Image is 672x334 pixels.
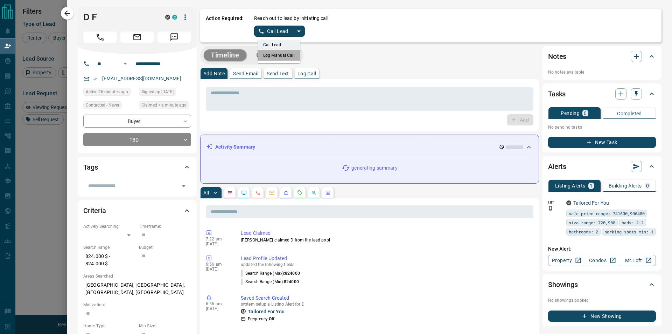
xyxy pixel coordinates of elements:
div: Tasks [548,86,656,102]
button: Campaigns [249,49,300,61]
p: updated the following fields: [241,262,531,267]
div: Showings [548,276,656,293]
p: generating summary [351,164,397,172]
p: Listing Alerts [555,183,586,188]
h2: Tags [83,162,98,173]
p: Log Call [297,71,316,76]
p: [DATE] [206,241,230,246]
svg: Agent Actions [325,190,331,196]
p: Timeframe: [139,223,191,230]
span: Message [157,32,191,43]
p: Lead Profile Updated [241,255,531,262]
span: Contacted - Never [86,102,119,109]
svg: Email Verified [92,76,97,81]
svg: Notes [227,190,233,196]
svg: Lead Browsing Activity [241,190,247,196]
div: mrloft.ca [241,309,246,314]
div: split button [254,26,305,37]
p: Send Email [233,71,258,76]
span: bathrooms: 2 [569,228,598,235]
span: 824000 [284,279,299,284]
div: Buyer [83,115,191,128]
h2: Alerts [548,161,566,172]
p: Areas Searched: [83,273,191,279]
svg: Opportunities [311,190,317,196]
div: Tags [83,159,191,176]
h2: Notes [548,51,566,62]
svg: Calls [255,190,261,196]
div: Notes [548,48,656,65]
li: Log Manual Call [258,50,300,61]
p: [GEOGRAPHIC_DATA], [GEOGRAPHIC_DATA], [GEOGRAPHIC_DATA], [GEOGRAPHIC_DATA] [83,279,191,298]
span: 824000 [285,271,300,276]
span: Signed up [DATE] [141,88,174,95]
p: Home Type: [83,323,135,329]
p: system setup a Listing Alert for D [241,302,531,307]
p: 0 [584,111,587,116]
p: Lead Claimed [241,230,531,237]
p: Min Size: [139,323,191,329]
a: [EMAIL_ADDRESS][DOMAIN_NAME] [102,76,181,81]
span: Active 26 minutes ago [86,88,128,95]
button: New Showing [548,311,656,322]
p: Reach out to lead by initiating call [254,15,328,22]
div: Tue Sep 16 2025 [83,88,135,98]
h1: D F [83,12,155,23]
p: 6:56 am [206,301,230,306]
svg: Push Notification Only [548,206,553,211]
p: Search Range: [83,244,135,251]
button: New Task [548,137,656,148]
button: Call Lead [254,26,293,37]
p: 6:56 am [206,262,230,267]
h2: Showings [548,279,578,290]
div: Tue Sep 16 2025 [139,101,191,111]
svg: Requests [297,190,303,196]
svg: Emails [269,190,275,196]
span: size range: 720,988 [569,219,615,226]
p: Actively Searching: [83,223,135,230]
span: Email [120,32,154,43]
p: 1 [590,183,593,188]
div: condos.ca [172,15,177,20]
p: Motivation: [83,302,191,308]
div: Alerts [548,158,656,175]
p: No notes available [548,69,656,75]
p: Completed [617,111,642,116]
div: Activity Summary [206,141,533,154]
p: No pending tasks [548,122,656,132]
a: Property [548,255,584,266]
p: Budget: [139,244,191,251]
p: Frequency: [248,316,274,322]
p: [DATE] [206,306,230,311]
svg: Listing Alerts [283,190,289,196]
button: Timeline [204,49,246,61]
span: Claimed < a minute ago [141,102,187,109]
p: Pending [561,111,580,116]
button: Open [179,181,189,191]
p: Saved Search Created [241,294,531,302]
h2: Tasks [548,88,566,100]
p: Search Range (Min) : [241,279,299,285]
h2: Criteria [83,205,106,216]
button: Open [121,60,129,68]
p: Off [548,199,562,206]
p: Activity Summary [215,143,255,151]
p: No showings booked [548,297,656,304]
span: beds: 2-2 [622,219,644,226]
p: 824.000 $ - 824.000 $ [83,251,135,270]
div: TBD [83,133,191,146]
div: Sun Jun 07 2020 [139,88,191,98]
div: Criteria [83,202,191,219]
a: Tailored For You [573,200,609,206]
li: Call Lead [258,40,300,50]
span: Call [83,32,117,43]
p: Send Text [267,71,289,76]
p: [DATE] [206,267,230,272]
p: 7:22 am [206,237,230,241]
p: Building Alerts [609,183,642,188]
p: [PERSON_NAME] claimed D from the lead pool [241,237,531,243]
p: Action Required: [206,15,244,37]
span: sale price range: 741600,906400 [569,210,645,217]
p: New Alert: [548,245,656,253]
span: parking spots min: 1 [604,228,653,235]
